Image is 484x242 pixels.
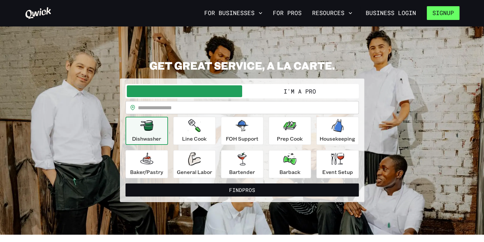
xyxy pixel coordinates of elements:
[309,8,355,19] button: Resources
[173,117,216,145] button: Line Cook
[316,150,359,178] button: Event Setup
[322,168,353,176] p: Event Setup
[221,150,263,178] button: Bartender
[120,59,364,72] h2: GET GREAT SERVICE, A LA CARTE.
[125,117,168,145] button: Dishwasher
[279,168,300,176] p: Barback
[202,8,265,19] button: For Businesses
[269,150,311,178] button: Barback
[182,135,207,143] p: Line Cook
[125,183,359,197] button: FindPros
[242,85,358,97] button: I'm a Pro
[177,168,212,176] p: General Labor
[427,6,459,20] button: Signup
[360,6,422,20] a: Business Login
[316,117,359,145] button: Housekeeping
[270,8,304,19] a: For Pros
[132,135,161,143] p: Dishwasher
[130,168,163,176] p: Baker/Pastry
[221,117,263,145] button: FOH Support
[127,85,242,97] button: I'm a Business
[226,135,259,143] p: FOH Support
[125,150,168,178] button: Baker/Pastry
[229,168,255,176] p: Bartender
[173,150,216,178] button: General Labor
[277,135,303,143] p: Prep Cook
[320,135,355,143] p: Housekeeping
[269,117,311,145] button: Prep Cook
